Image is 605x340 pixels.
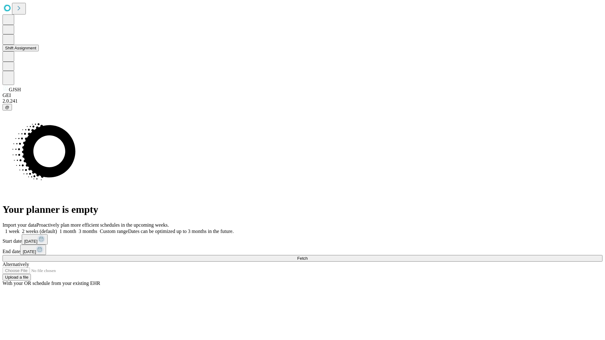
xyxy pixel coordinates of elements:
[3,262,29,267] span: Alternatively
[3,222,37,228] span: Import your data
[3,245,602,255] div: End date
[79,229,97,234] span: 3 months
[9,87,21,92] span: GJSH
[3,234,602,245] div: Start date
[60,229,76,234] span: 1 month
[3,98,602,104] div: 2.0.241
[3,93,602,98] div: GEI
[3,255,602,262] button: Fetch
[3,45,39,51] button: Shift Assignment
[297,256,308,261] span: Fetch
[22,234,48,245] button: [DATE]
[23,249,36,254] span: [DATE]
[37,222,169,228] span: Proactively plan more efficient schedules in the upcoming weeks.
[100,229,128,234] span: Custom range
[3,204,602,215] h1: Your planner is empty
[3,280,100,286] span: With your OR schedule from your existing EHR
[3,104,12,110] button: @
[24,239,37,244] span: [DATE]
[22,229,57,234] span: 2 weeks (default)
[5,229,20,234] span: 1 week
[3,274,31,280] button: Upload a file
[128,229,233,234] span: Dates can be optimized up to 3 months in the future.
[5,105,9,110] span: @
[20,245,46,255] button: [DATE]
